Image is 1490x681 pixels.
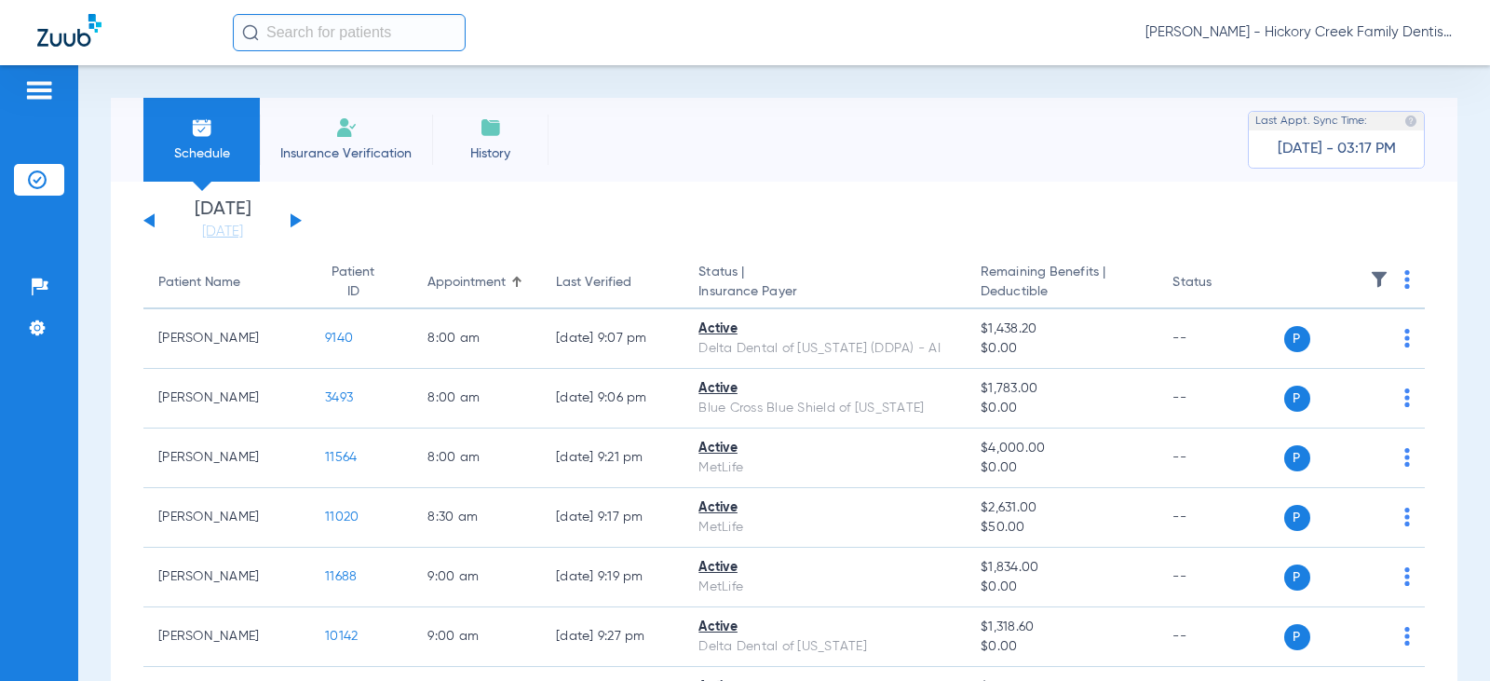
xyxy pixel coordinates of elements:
[1158,309,1283,369] td: --
[158,273,295,293] div: Patient Name
[427,273,526,293] div: Appointment
[981,282,1143,302] span: Deductible
[143,369,310,429] td: [PERSON_NAME]
[1284,505,1310,531] span: P
[1284,624,1310,650] span: P
[698,637,951,657] div: Delta Dental of [US_STATE]
[325,630,358,643] span: 10142
[1370,270,1388,289] img: filter.svg
[413,488,541,548] td: 8:30 AM
[167,223,278,241] a: [DATE]
[1404,388,1410,407] img: group-dot-blue.svg
[541,607,684,667] td: [DATE] 9:27 PM
[1158,369,1283,429] td: --
[981,439,1143,458] span: $4,000.00
[413,309,541,369] td: 8:00 AM
[981,578,1143,597] span: $0.00
[325,263,398,302] div: Patient ID
[981,518,1143,538] span: $50.00
[1158,429,1283,488] td: --
[157,144,246,163] span: Schedule
[480,116,502,139] img: History
[1404,448,1410,467] img: group-dot-blue.svg
[1404,567,1410,586] img: group-dot-blue.svg
[1404,270,1410,289] img: group-dot-blue.svg
[698,439,951,458] div: Active
[325,263,381,302] div: Patient ID
[158,273,240,293] div: Patient Name
[1284,326,1310,352] span: P
[981,558,1143,578] span: $1,834.00
[413,429,541,488] td: 8:00 AM
[981,637,1143,657] span: $0.00
[698,320,951,339] div: Active
[143,548,310,607] td: [PERSON_NAME]
[1158,548,1283,607] td: --
[413,369,541,429] td: 8:00 AM
[1158,488,1283,548] td: --
[413,607,541,667] td: 9:00 AM
[143,607,310,667] td: [PERSON_NAME]
[325,332,353,345] span: 9140
[698,339,951,359] div: Delta Dental of [US_STATE] (DDPA) - AI
[325,451,357,464] span: 11564
[1278,140,1396,158] span: [DATE] - 03:17 PM
[698,399,951,418] div: Blue Cross Blue Shield of [US_STATE]
[325,511,359,524] span: 11020
[274,144,418,163] span: Insurance Verification
[966,257,1158,309] th: Remaining Benefits |
[698,379,951,399] div: Active
[167,200,278,241] li: [DATE]
[325,391,353,404] span: 3493
[1284,565,1310,591] span: P
[541,429,684,488] td: [DATE] 9:21 PM
[556,273,669,293] div: Last Verified
[1255,112,1367,130] span: Last Appt. Sync Time:
[1404,329,1410,347] img: group-dot-blue.svg
[446,144,535,163] span: History
[556,273,631,293] div: Last Verified
[541,309,684,369] td: [DATE] 9:07 PM
[541,369,684,429] td: [DATE] 9:06 PM
[541,548,684,607] td: [DATE] 9:19 PM
[981,379,1143,399] span: $1,783.00
[143,488,310,548] td: [PERSON_NAME]
[191,116,213,139] img: Schedule
[233,14,466,51] input: Search for patients
[335,116,358,139] img: Manual Insurance Verification
[698,282,951,302] span: Insurance Payer
[981,458,1143,478] span: $0.00
[698,518,951,538] div: MetLife
[698,458,951,478] div: MetLife
[427,273,506,293] div: Appointment
[143,429,310,488] td: [PERSON_NAME]
[1145,23,1453,42] span: [PERSON_NAME] - Hickory Creek Family Dentistry
[698,618,951,637] div: Active
[1404,115,1417,128] img: last sync help info
[1404,508,1410,526] img: group-dot-blue.svg
[981,498,1143,518] span: $2,631.00
[1158,607,1283,667] td: --
[981,339,1143,359] span: $0.00
[684,257,966,309] th: Status |
[24,79,54,102] img: hamburger-icon
[541,488,684,548] td: [DATE] 9:17 PM
[1158,257,1283,309] th: Status
[242,24,259,41] img: Search Icon
[413,548,541,607] td: 9:00 AM
[981,399,1143,418] span: $0.00
[37,14,102,47] img: Zuub Logo
[981,320,1143,339] span: $1,438.20
[698,558,951,578] div: Active
[981,618,1143,637] span: $1,318.60
[325,570,357,583] span: 11688
[1404,627,1410,646] img: group-dot-blue.svg
[1284,445,1310,471] span: P
[1284,386,1310,412] span: P
[698,578,951,597] div: MetLife
[698,498,951,518] div: Active
[143,309,310,369] td: [PERSON_NAME]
